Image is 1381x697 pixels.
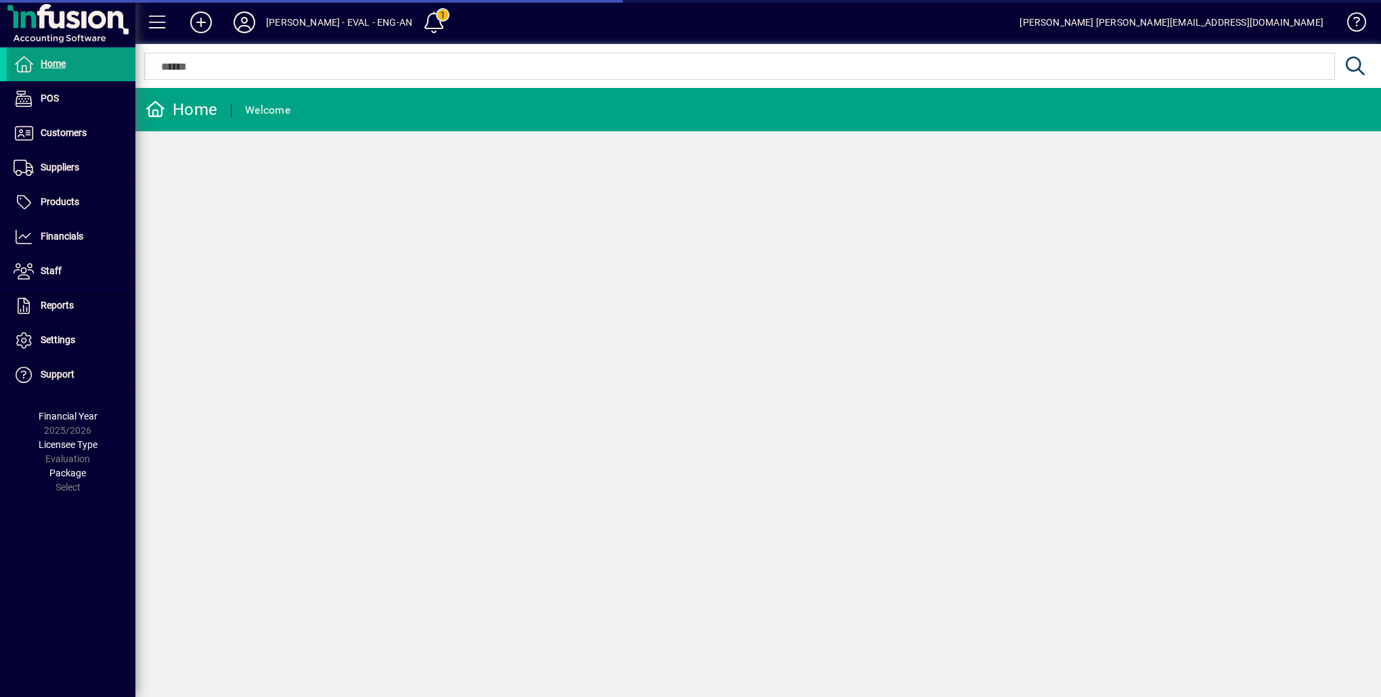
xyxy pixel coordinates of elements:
span: Package [49,468,86,478]
button: Add [179,10,223,35]
span: Financial Year [39,411,97,422]
div: [PERSON_NAME] [PERSON_NAME][EMAIL_ADDRESS][DOMAIN_NAME] [1020,12,1323,33]
a: Knowledge Base [1337,3,1364,47]
a: Reports [7,289,135,323]
span: Customers [41,127,87,138]
a: Settings [7,323,135,357]
button: Profile [223,10,266,35]
a: Support [7,358,135,392]
span: POS [41,93,59,104]
a: Products [7,185,135,219]
div: Home [146,99,217,120]
a: Customers [7,116,135,150]
span: Reports [41,300,74,311]
a: Suppliers [7,151,135,185]
a: Financials [7,220,135,254]
a: POS [7,82,135,116]
span: Home [41,58,66,69]
a: Staff [7,254,135,288]
div: Welcome [245,99,290,121]
span: Support [41,369,74,380]
span: Suppliers [41,162,79,173]
span: Staff [41,265,62,276]
span: Licensee Type [39,439,97,450]
span: Products [41,196,79,207]
span: Financials [41,231,83,242]
span: Settings [41,334,75,345]
div: [PERSON_NAME] - EVAL - ENG-AN [266,12,412,33]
